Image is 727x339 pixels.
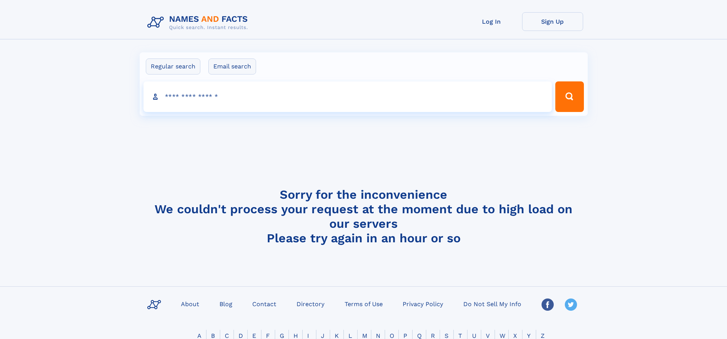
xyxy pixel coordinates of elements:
input: search input [143,81,552,112]
a: Do Not Sell My Info [460,298,524,309]
img: Facebook [542,298,554,311]
a: Contact [249,298,279,309]
a: Log In [461,12,522,31]
a: Terms of Use [342,298,386,309]
a: About [178,298,202,309]
button: Search Button [555,81,584,112]
a: Directory [293,298,327,309]
a: Sign Up [522,12,583,31]
a: Privacy Policy [400,298,446,309]
label: Regular search [146,58,200,75]
h4: Sorry for the inconvenience We couldn't process your request at the moment due to high load on ou... [144,187,583,245]
img: Logo Names and Facts [144,12,254,33]
label: Email search [208,58,256,75]
img: Twitter [565,298,577,311]
a: Blog [216,298,235,309]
